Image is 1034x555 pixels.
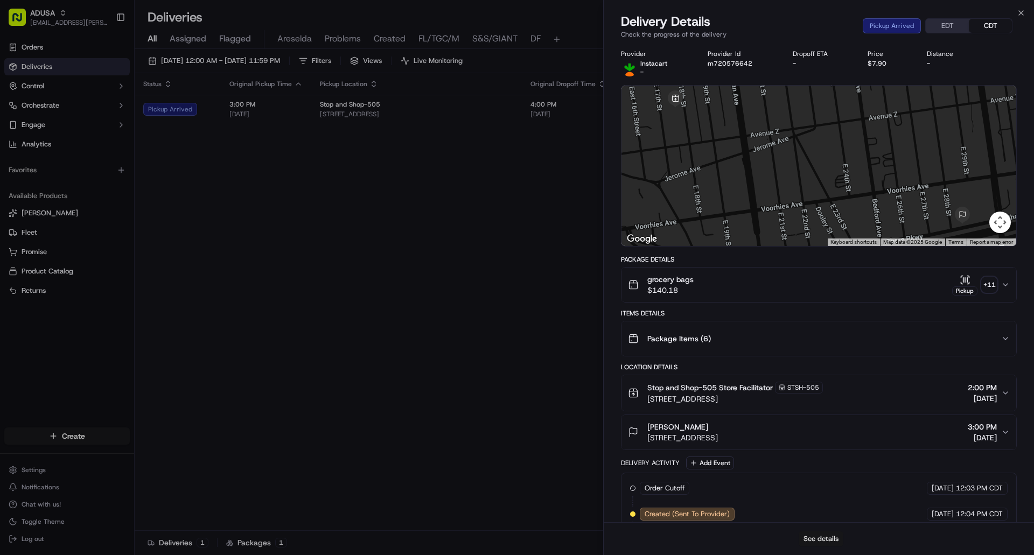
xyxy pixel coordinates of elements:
span: 12:04 PM CDT [956,509,1003,519]
button: Start new chat [183,106,196,119]
div: - [793,59,851,68]
button: EDT [926,19,969,33]
button: m720576642 [708,59,752,68]
span: [PERSON_NAME] [647,421,708,432]
span: Order Cutoff [645,483,684,493]
button: grocery bags$140.18Pickup+11 [621,268,1016,302]
div: Start new chat [37,103,177,114]
a: Report a map error [970,239,1013,245]
div: Location Details [621,363,1017,371]
span: 12:03 PM CDT [956,483,1003,493]
span: [STREET_ADDRESS] [647,432,718,443]
div: Provider [621,50,690,58]
img: Google [624,232,660,246]
span: Delivery Details [621,13,726,30]
div: Package Details [621,255,1017,264]
button: See details [799,531,843,546]
button: Package Items (6) [621,321,1016,356]
span: [STREET_ADDRESS] [647,394,823,404]
span: Knowledge Base [22,156,82,167]
p: Welcome 👋 [11,43,196,60]
div: Provider Id [708,50,775,58]
div: 📗 [11,157,19,166]
div: 💻 [91,157,100,166]
p: Instacart [640,59,667,68]
img: Nash [11,11,32,32]
span: Pylon [107,182,130,191]
div: We're available if you need us! [37,114,136,122]
div: Delivery Activity [621,459,680,467]
div: + 11 [982,277,997,292]
button: Add Event [686,456,734,469]
span: [DATE] [968,432,997,443]
span: grocery bags [647,274,694,285]
span: [DATE] [968,393,997,404]
div: Pickup [952,286,977,296]
span: Created (Sent To Provider) [645,509,730,519]
button: CDT [969,19,1012,33]
img: profile_instacart_ahold_partner.png [621,59,638,76]
span: [DATE] [932,509,954,519]
span: Check the progress of the delivery [621,30,726,39]
div: $7.90 [868,59,910,68]
input: Got a question? Start typing here... [28,69,194,81]
button: Keyboard shortcuts [830,238,877,246]
div: Items Details [621,309,1017,318]
span: - [640,68,644,76]
div: Price [868,50,910,58]
a: 💻API Documentation [87,152,177,171]
span: Map data ©2025 Google [883,239,942,245]
button: Pickup [952,275,977,296]
div: Distance [927,50,976,58]
div: Dropoff ETA [793,50,851,58]
button: [PERSON_NAME][STREET_ADDRESS]3:00 PM[DATE] [621,415,1016,449]
a: 📗Knowledge Base [6,152,87,171]
span: STSH-505 [787,383,819,392]
span: $140.18 [647,285,694,296]
span: Package Items ( 6 ) [647,333,711,344]
a: Powered byPylon [76,182,130,191]
span: 3:00 PM [968,421,997,432]
span: [DATE] [932,483,954,493]
button: Stop and Shop-505 Store FacilitatorSTSH-505[STREET_ADDRESS]2:00 PM[DATE] [621,375,1016,411]
a: Open this area in Google Maps (opens a new window) [624,232,660,246]
span: API Documentation [102,156,173,167]
span: 2:00 PM [968,382,997,393]
div: - [927,59,976,68]
button: Pickup+11 [952,275,997,296]
a: Terms (opens in new tab) [948,239,963,245]
span: Stop and Shop-505 Store Facilitator [647,382,773,393]
img: 1736555255976-a54dd68f-1ca7-489b-9aae-adbdc363a1c4 [11,103,30,122]
button: Map camera controls [989,212,1011,233]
